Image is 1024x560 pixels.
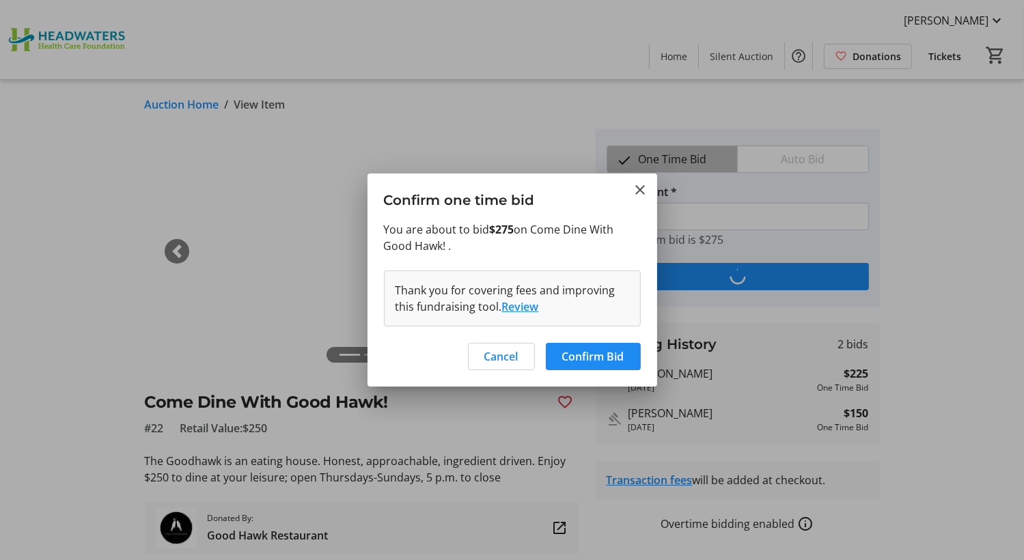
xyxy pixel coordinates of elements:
span: Confirm Bid [562,348,624,365]
button: Cancel [468,343,535,370]
button: Review [502,298,539,315]
div: Thank you for covering fees and improving this fundraising tool. [396,282,629,315]
p: You are about to bid on Come Dine With Good Hawk! . [384,221,641,254]
h3: Confirm one time bid [368,173,657,221]
button: Close [633,182,649,198]
strong: $275 [490,222,514,237]
button: Confirm Bid [546,343,641,370]
span: Cancel [484,348,518,365]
